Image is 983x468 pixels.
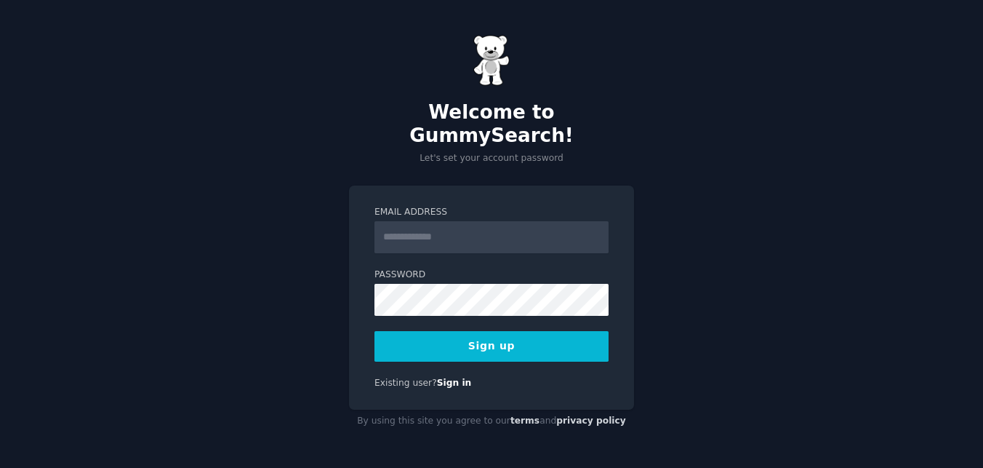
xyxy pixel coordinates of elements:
a: privacy policy [556,416,626,426]
label: Email Address [374,206,609,219]
img: Gummy Bear [473,35,510,86]
a: terms [510,416,539,426]
span: Existing user? [374,378,437,388]
p: Let's set your account password [349,152,634,165]
div: By using this site you agree to our and [349,410,634,433]
h2: Welcome to GummySearch! [349,101,634,147]
a: Sign in [437,378,472,388]
button: Sign up [374,331,609,362]
label: Password [374,269,609,282]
